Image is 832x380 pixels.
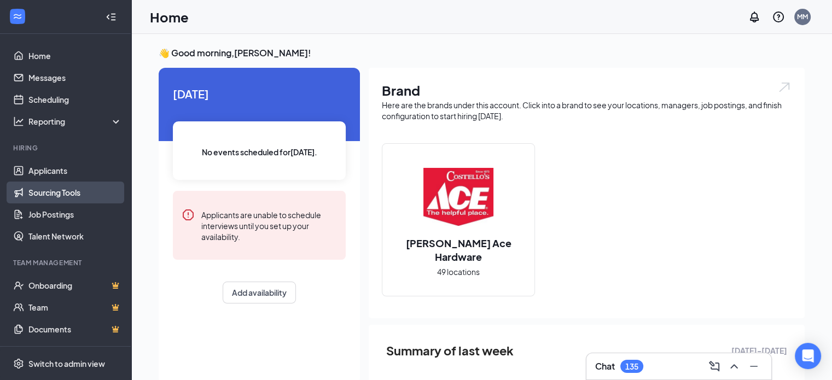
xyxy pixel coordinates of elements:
div: Team Management [13,258,120,267]
button: Minimize [745,358,763,375]
div: Reporting [28,116,123,127]
svg: QuestionInfo [772,10,785,24]
img: Costello's Ace Hardware [423,162,493,232]
button: Add availability [223,282,296,303]
svg: Analysis [13,116,24,127]
a: Messages [28,67,122,89]
svg: Settings [13,358,24,369]
div: Hiring [13,143,120,153]
span: Summary of last week [386,341,514,360]
svg: ChevronUp [728,360,741,373]
svg: Error [182,208,195,221]
div: Open Intercom Messenger [795,343,821,369]
a: DocumentsCrown [28,318,122,340]
div: Switch to admin view [28,358,105,369]
button: ComposeMessage [706,358,723,375]
a: Scheduling [28,89,122,110]
img: open.6027fd2a22e1237b5b06.svg [777,81,792,93]
div: Here are the brands under this account. Click into a brand to see your locations, managers, job p... [382,100,792,121]
span: [DATE] - [DATE] [731,344,787,356]
div: Applicants are unable to schedule interviews until you set up your availability. [201,208,337,242]
div: MM [797,12,808,21]
a: OnboardingCrown [28,274,122,296]
a: Applicants [28,160,122,182]
h1: Home [150,8,189,26]
a: Home [28,45,122,67]
span: [DATE] [173,85,346,102]
svg: Notifications [748,10,761,24]
svg: Collapse [106,11,117,22]
a: Talent Network [28,225,122,247]
span: No events scheduled for [DATE] . [202,146,317,158]
button: ChevronUp [725,358,743,375]
a: TeamCrown [28,296,122,318]
span: 49 locations [437,266,480,278]
h2: [PERSON_NAME] Ace Hardware [382,236,534,264]
svg: Minimize [747,360,760,373]
h1: Brand [382,81,792,100]
a: Job Postings [28,203,122,225]
div: 135 [625,362,638,371]
h3: Chat [595,360,615,372]
svg: ComposeMessage [708,360,721,373]
h3: 👋 Good morning, [PERSON_NAME] ! [159,47,805,59]
a: SurveysCrown [28,340,122,362]
a: Sourcing Tools [28,182,122,203]
svg: WorkstreamLogo [12,11,23,22]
